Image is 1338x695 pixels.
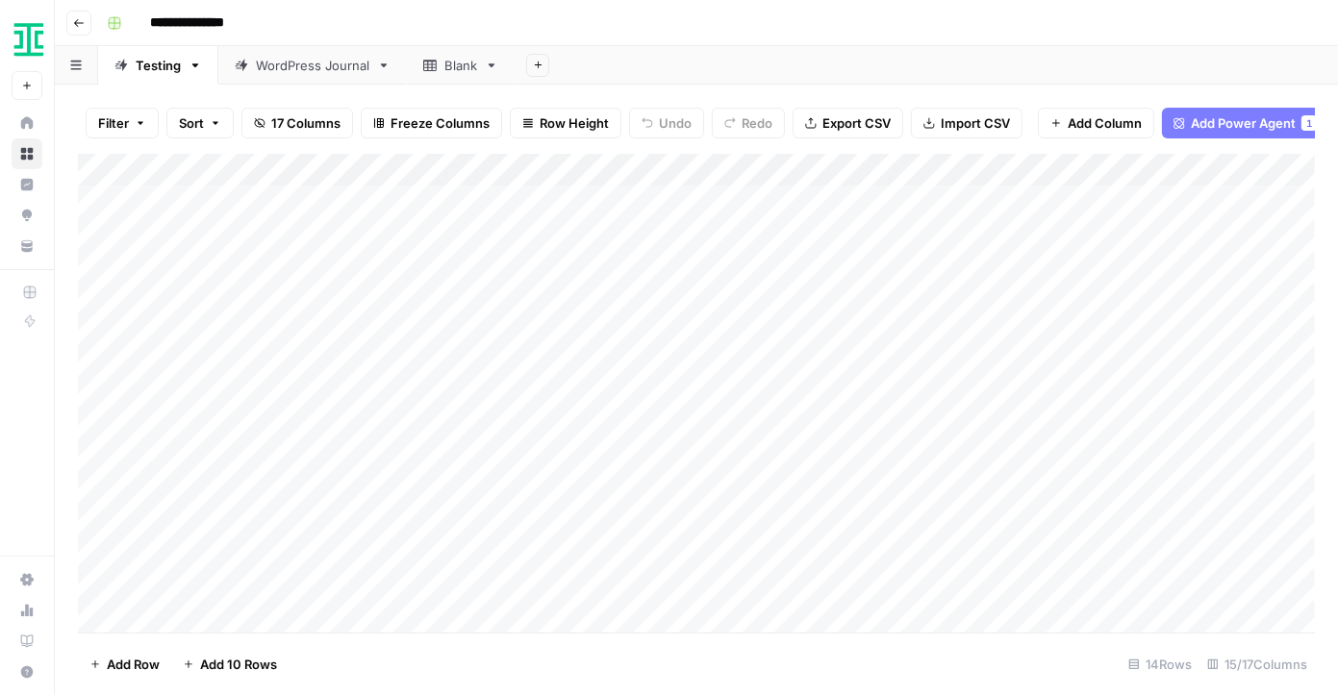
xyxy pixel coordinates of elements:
button: Workspace: Ironclad [12,15,42,63]
button: 17 Columns [241,108,353,138]
span: Sort [179,113,204,133]
span: Filter [98,113,129,133]
a: Opportunities [12,200,42,231]
span: Add Power Agent [1191,113,1296,133]
button: Undo [629,108,704,138]
div: 15/17 Columns [1199,649,1315,680]
span: Import CSV [941,113,1010,133]
a: Settings [12,564,42,595]
span: 17 Columns [271,113,341,133]
span: Undo [659,113,692,133]
img: Ironclad Logo [12,22,46,57]
div: Testing [136,56,181,75]
span: Add 10 Rows [200,655,277,674]
button: Sort [166,108,234,138]
button: Import CSV [911,108,1022,138]
a: Usage [12,595,42,626]
button: Freeze Columns [361,108,502,138]
button: Row Height [510,108,621,138]
span: 1 [1306,115,1312,131]
a: Learning Hub [12,626,42,657]
button: Help + Support [12,657,42,687]
a: Blank [407,46,515,85]
span: Freeze Columns [391,113,490,133]
a: Your Data [12,231,42,261]
a: Testing [98,46,218,85]
div: WordPress Journal [256,56,369,75]
div: 14 Rows [1121,649,1199,680]
span: Add Column [1068,113,1142,133]
button: Filter [86,108,159,138]
span: Add Row [107,655,160,674]
span: Export CSV [822,113,891,133]
a: WordPress Journal [218,46,407,85]
button: Redo [712,108,785,138]
button: Add 10 Rows [171,649,289,680]
span: Row Height [540,113,609,133]
button: Add Column [1038,108,1154,138]
button: Export CSV [793,108,903,138]
div: 1 [1301,115,1317,131]
a: Home [12,108,42,138]
button: Add Power Agent1 [1162,108,1325,138]
a: Insights [12,169,42,200]
a: Browse [12,138,42,169]
button: Add Row [78,649,171,680]
span: Redo [742,113,772,133]
div: Blank [444,56,477,75]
